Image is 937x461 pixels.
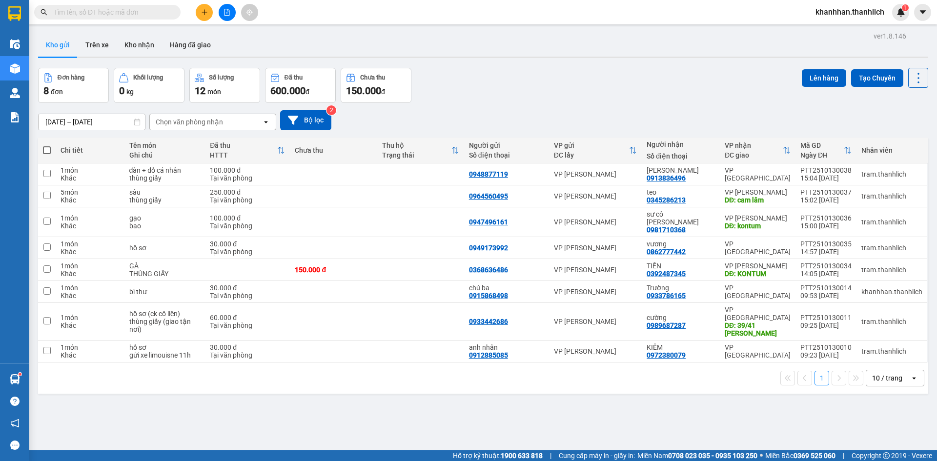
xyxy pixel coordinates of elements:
span: | [550,450,551,461]
img: warehouse-icon [10,374,20,384]
div: 15:02 [DATE] [800,196,852,204]
div: 09:53 [DATE] [800,292,852,300]
div: Tại văn phòng [210,248,285,256]
div: cường [647,314,715,321]
button: Hàng đã giao [162,33,219,57]
div: VP [PERSON_NAME] [554,218,637,226]
button: file-add [219,4,236,21]
span: 600.000 [270,85,306,97]
div: 30.000 đ [210,240,285,248]
div: 30.000 đ [210,343,285,351]
th: Toggle SortBy [205,138,290,163]
div: 0913836496 [647,174,686,182]
button: Trên xe [78,33,117,57]
img: warehouse-icon [10,39,20,49]
div: PTT2510130011 [800,314,852,321]
div: PTT2510130036 [800,214,852,222]
div: VP [GEOGRAPHIC_DATA] [725,343,791,359]
div: khanhhan.thanhlich [861,288,922,296]
div: PTT2510130014 [800,284,852,292]
div: VP [PERSON_NAME] [725,188,791,196]
button: Bộ lọc [280,110,331,130]
div: thùng giấy [129,196,201,204]
div: KIẾM [647,343,715,351]
div: sâu [129,188,201,196]
div: ver 1.8.146 [874,31,906,41]
div: 09:23 [DATE] [800,351,852,359]
div: đàn + đồ cá nhân [129,166,201,174]
div: 0989687287 [647,321,686,329]
div: 14:05 [DATE] [800,270,852,278]
div: TIẾN [647,262,715,270]
div: ĐC lấy [554,151,630,159]
div: 0345286213 [647,196,686,204]
div: 0915868498 [469,292,508,300]
div: Thu hộ [382,141,451,149]
span: đơn [51,88,63,96]
span: plus [201,9,208,16]
span: 8 [43,85,49,97]
button: caret-down [914,4,931,21]
div: anh nhân [469,343,544,351]
div: sư cô Tân [647,210,715,226]
div: thùng giấy [129,174,201,182]
div: VP gửi [554,141,630,149]
div: Khác [61,222,119,230]
div: VP [GEOGRAPHIC_DATA] [725,284,791,300]
div: Người gửi [469,141,544,149]
div: 100.000 đ [210,214,285,222]
div: 100.000 đ [210,166,285,174]
div: 250.000 đ [210,188,285,196]
span: ⚪️ [760,454,763,458]
div: VP nhận [725,141,783,149]
div: 1 món [61,214,119,222]
th: Toggle SortBy [377,138,464,163]
div: Khác [61,292,119,300]
div: Đơn hàng [58,74,84,81]
div: VP [PERSON_NAME] [554,266,637,274]
div: VP [PERSON_NAME] [554,347,637,355]
div: THÙNG GIẤY [129,270,201,278]
span: file-add [224,9,230,16]
span: món [207,88,221,96]
div: 0392487345 [647,270,686,278]
img: solution-icon [10,112,20,122]
div: Tại văn phòng [210,292,285,300]
span: notification [10,419,20,428]
strong: 1900 633 818 [501,452,543,460]
div: gửi xe limouisne 11h [129,351,201,359]
div: PTT2510130034 [800,262,852,270]
div: 30.000 đ [210,284,285,292]
img: logo-vxr [8,6,21,21]
div: 0862777442 [647,248,686,256]
div: 15:04 [DATE] [800,174,852,182]
div: 0964560495 [469,192,508,200]
div: 1 món [61,343,119,351]
div: 0947496161 [469,218,508,226]
div: 0368636486 [469,266,508,274]
strong: 0708 023 035 - 0935 103 250 [668,452,757,460]
div: PTT2510130035 [800,240,852,248]
div: Tại văn phòng [210,196,285,204]
span: kg [126,88,134,96]
strong: 0369 525 060 [794,452,835,460]
sup: 1 [19,373,21,376]
div: VP [PERSON_NAME] [554,192,637,200]
button: plus [196,4,213,21]
span: copyright [883,452,890,459]
div: Khác [61,248,119,256]
span: message [10,441,20,450]
div: Tại văn phòng [210,222,285,230]
div: ĐC giao [725,151,783,159]
div: Tên món [129,141,201,149]
div: DĐ: 39/41 trần bình trọng [725,321,791,337]
div: Đã thu [285,74,303,81]
span: đ [381,88,385,96]
div: 1 món [61,314,119,321]
div: VP [PERSON_NAME] [725,262,791,270]
div: 10 / trang [872,373,902,383]
th: Toggle SortBy [549,138,642,163]
div: hồ sơ (ck cô liên) [129,310,201,318]
div: VP [GEOGRAPHIC_DATA] [725,306,791,321]
input: Tìm tên, số ĐT hoặc mã đơn [54,7,169,18]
